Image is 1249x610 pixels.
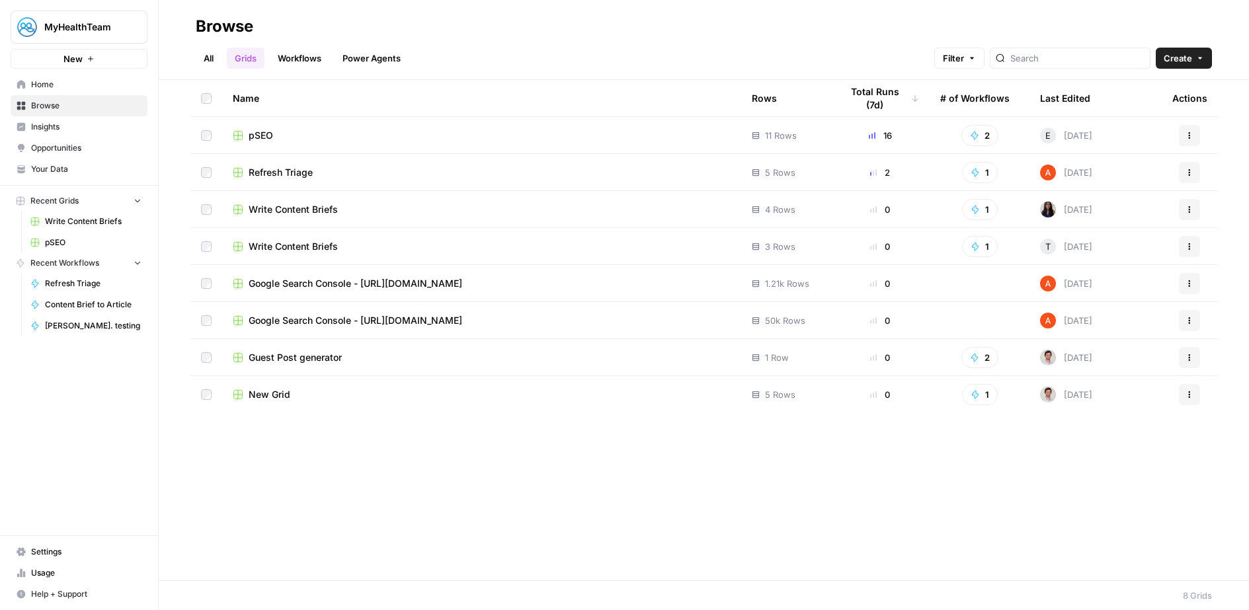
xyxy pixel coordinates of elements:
[1040,128,1092,143] div: [DATE]
[11,562,147,584] a: Usage
[841,314,919,327] div: 0
[765,166,795,179] span: 5 Rows
[270,48,329,69] a: Workflows
[249,314,462,327] span: Google Search Console - [URL][DOMAIN_NAME]
[249,203,338,216] span: Write Content Briefs
[249,351,342,364] span: Guest Post generator
[841,166,919,179] div: 2
[31,588,141,600] span: Help + Support
[765,277,809,290] span: 1.21k Rows
[765,314,805,327] span: 50k Rows
[24,232,147,253] a: pSEO
[11,11,147,44] button: Workspace: MyHealthTeam
[752,80,777,116] div: Rows
[45,237,141,248] span: pSEO
[962,162,998,183] button: 1
[1040,313,1092,328] div: [DATE]
[233,277,731,290] a: Google Search Console - [URL][DOMAIN_NAME]
[249,388,290,401] span: New Grid
[233,80,731,116] div: Name
[1040,350,1092,365] div: [DATE]
[1040,350,1056,365] img: tdmuw9wfe40fkwq84phcceuazoww
[30,195,79,207] span: Recent Grids
[841,351,919,364] div: 0
[24,211,147,232] a: Write Content Briefs
[31,121,141,133] span: Insights
[31,163,141,175] span: Your Data
[15,15,39,39] img: MyHealthTeam Logo
[227,48,264,69] a: Grids
[962,384,998,405] button: 1
[11,74,147,95] a: Home
[233,314,731,327] a: Google Search Console - [URL][DOMAIN_NAME]
[335,48,409,69] a: Power Agents
[31,546,141,558] span: Settings
[11,95,147,116] a: Browse
[841,203,919,216] div: 0
[1040,276,1092,291] div: [DATE]
[1040,165,1092,180] div: [DATE]
[30,257,99,269] span: Recent Workflows
[233,388,731,401] a: New Grid
[943,52,964,65] span: Filter
[961,125,998,146] button: 2
[45,320,141,332] span: [PERSON_NAME]. testing
[1172,80,1207,116] div: Actions
[233,166,731,179] a: Refresh Triage
[196,48,222,69] a: All
[765,351,789,364] span: 1 Row
[934,48,985,69] button: Filter
[841,277,919,290] div: 0
[44,20,124,34] span: MyHealthTeam
[962,236,998,257] button: 1
[63,52,83,65] span: New
[1040,202,1092,217] div: [DATE]
[841,388,919,401] div: 0
[45,215,141,227] span: Write Content Briefs
[249,240,338,253] span: Write Content Briefs
[841,80,919,116] div: Total Runs (7d)
[1183,589,1212,602] div: 8 Grids
[11,116,147,137] a: Insights
[31,79,141,91] span: Home
[31,142,141,154] span: Opportunities
[1045,129,1051,142] span: E
[1040,239,1092,254] div: [DATE]
[841,129,919,142] div: 16
[45,278,141,289] span: Refresh Triage
[233,351,731,364] a: Guest Post generator
[1045,240,1051,253] span: T
[31,567,141,579] span: Usage
[11,541,147,562] a: Settings
[765,203,795,216] span: 4 Rows
[1040,165,1056,180] img: cje7zb9ux0f2nqyv5qqgv3u0jxek
[11,584,147,605] button: Help + Support
[196,16,253,37] div: Browse
[11,159,147,180] a: Your Data
[940,80,1010,116] div: # of Workflows
[962,199,998,220] button: 1
[45,299,141,311] span: Content Brief to Article
[233,240,731,253] a: Write Content Briefs
[1040,387,1056,402] img: tdmuw9wfe40fkwq84phcceuazoww
[765,129,797,142] span: 11 Rows
[24,315,147,336] a: [PERSON_NAME]. testing
[1156,48,1212,69] button: Create
[1040,276,1056,291] img: cje7zb9ux0f2nqyv5qqgv3u0jxek
[31,100,141,112] span: Browse
[1040,313,1056,328] img: cje7zb9ux0f2nqyv5qqgv3u0jxek
[24,273,147,294] a: Refresh Triage
[11,49,147,69] button: New
[11,253,147,273] button: Recent Workflows
[765,388,795,401] span: 5 Rows
[249,166,313,179] span: Refresh Triage
[1164,52,1192,65] span: Create
[24,294,147,315] a: Content Brief to Article
[233,129,731,142] a: pSEO
[11,137,147,159] a: Opportunities
[841,240,919,253] div: 0
[249,277,462,290] span: Google Search Console - [URL][DOMAIN_NAME]
[233,203,731,216] a: Write Content Briefs
[961,347,998,368] button: 2
[765,240,795,253] span: 3 Rows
